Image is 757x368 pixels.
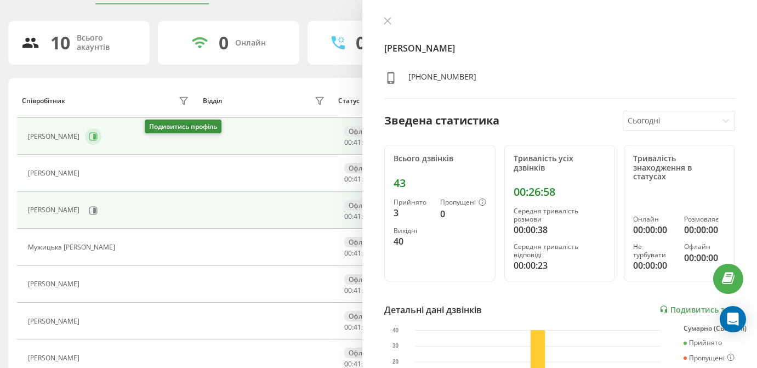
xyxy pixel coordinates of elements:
[514,154,606,173] div: Тривалість усіх дзвінків
[633,243,675,259] div: Не турбувати
[235,38,266,48] div: Онлайн
[394,235,431,248] div: 40
[392,343,399,349] text: 30
[440,207,486,220] div: 0
[384,112,499,129] div: Зведена статистика
[394,227,431,235] div: Вихідні
[440,199,486,207] div: Пропущені
[344,287,371,295] div: : :
[392,359,399,365] text: 20
[684,251,726,264] div: 00:00:00
[514,223,606,236] div: 00:00:38
[684,339,722,347] div: Прийнято
[394,177,486,190] div: 43
[145,120,221,133] div: Подивитись профіль
[514,185,606,199] div: 00:26:58
[28,206,82,214] div: [PERSON_NAME]
[344,237,379,247] div: Офлайн
[28,354,82,362] div: [PERSON_NAME]
[344,212,352,221] span: 00
[633,259,675,272] div: 00:00:00
[354,138,361,147] span: 41
[659,305,735,314] a: Подивитись звіт
[344,311,379,321] div: Офлайн
[356,32,366,53] div: 0
[633,154,726,182] div: Тривалість знаходження в статусах
[354,174,361,184] span: 41
[392,327,399,333] text: 40
[344,250,371,257] div: : :
[394,199,431,206] div: Прийнято
[684,243,726,251] div: Офлайн
[344,163,379,173] div: Офлайн
[408,71,476,87] div: [PHONE_NUMBER]
[344,174,352,184] span: 00
[720,306,746,332] div: Open Intercom Messenger
[344,213,371,220] div: : :
[344,360,371,368] div: : :
[219,32,229,53] div: 0
[344,286,352,295] span: 00
[28,318,82,325] div: [PERSON_NAME]
[344,175,371,183] div: : :
[344,126,379,137] div: Офлайн
[50,32,70,53] div: 10
[22,97,65,105] div: Співробітник
[28,244,118,251] div: Мужицька [PERSON_NAME]
[633,216,675,223] div: Онлайн
[354,322,361,332] span: 41
[514,243,606,259] div: Середня тривалість відповіді
[77,33,136,52] div: Всього акаунтів
[28,169,82,177] div: [PERSON_NAME]
[28,133,82,140] div: [PERSON_NAME]
[344,138,352,147] span: 00
[684,223,726,236] div: 00:00:00
[354,212,361,221] span: 41
[394,154,486,163] div: Всього дзвінків
[384,303,482,316] div: Детальні дані дзвінків
[394,206,431,219] div: 3
[633,223,675,236] div: 00:00:00
[354,248,361,258] span: 41
[203,97,222,105] div: Відділ
[354,286,361,295] span: 41
[344,200,379,211] div: Офлайн
[384,42,735,55] h4: [PERSON_NAME]
[514,259,606,272] div: 00:00:23
[344,248,352,258] span: 00
[344,348,379,358] div: Офлайн
[28,280,82,288] div: [PERSON_NAME]
[344,274,379,285] div: Офлайн
[514,207,606,223] div: Середня тривалість розмови
[344,324,371,331] div: : :
[684,354,735,363] div: Пропущені
[344,139,371,146] div: : :
[338,97,360,105] div: Статус
[684,216,726,223] div: Розмовляє
[344,322,352,332] span: 00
